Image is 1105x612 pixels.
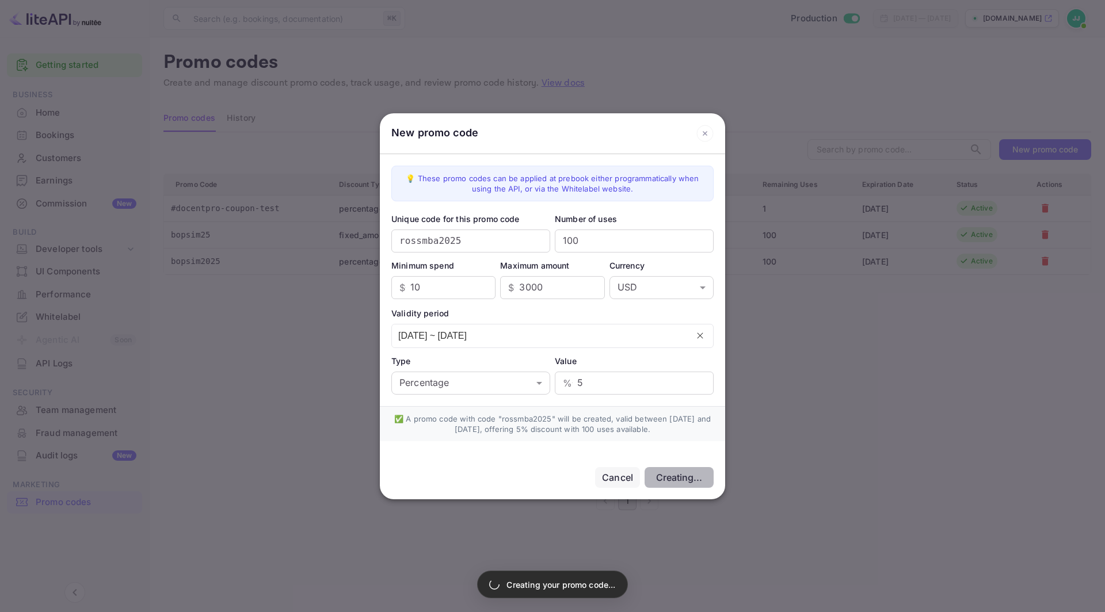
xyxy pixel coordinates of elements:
p: $ [508,281,514,294]
p: % [563,376,572,390]
svg: close [696,332,704,339]
div: Validity period [391,307,714,319]
div: USD [609,276,714,299]
div: 💡 These promo codes can be applied at prebook either programmatically when using the API, or via ... [401,173,704,194]
div: Number of uses [555,213,714,225]
input: e.g. DISCOUNT20 [391,229,550,253]
div: Value [555,355,714,367]
div: Minimum spend [391,259,496,271]
div: Percentage [391,372,550,395]
input: dd/MM/yyyy ~ dd/MM/yyyy [392,324,688,347]
div: Maximum amount [500,259,604,271]
div: Creating... [656,472,702,483]
div: ✅ A promo code with code "rossmba2025" will be created, valid between [DATE] and [DATE], offering... [391,414,714,434]
p: Creating your promo code... [506,579,615,591]
div: Cancel [602,471,633,484]
button: Clear [696,332,704,339]
div: Currency [609,259,714,271]
input: Number of uses [555,229,714,253]
p: $ [399,281,405,294]
button: Creating... [645,467,714,488]
div: New promo code [391,125,478,142]
div: Unique code for this promo code [391,213,550,225]
div: Type [391,355,550,367]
